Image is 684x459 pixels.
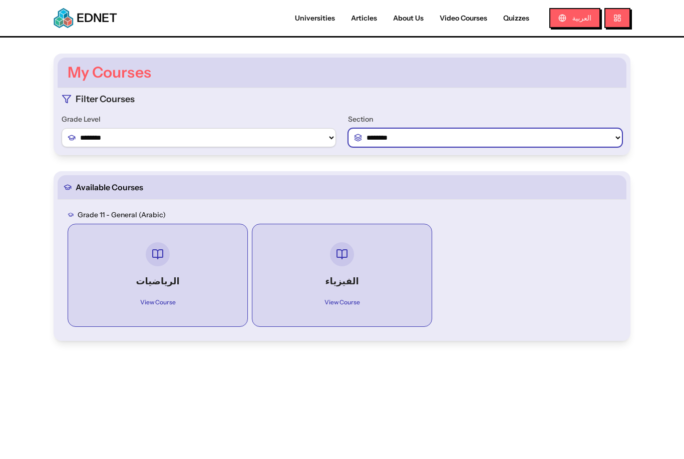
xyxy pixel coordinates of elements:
span: EDNET [77,10,117,26]
span: Available Courses [76,181,143,193]
img: EDNET [54,8,74,28]
h4: الفيزياء [270,274,414,288]
span: View Course [318,296,366,308]
a: Video Courses [432,13,495,24]
a: الرياضياتView Course [76,232,239,318]
a: About Us [385,13,432,24]
h4: الرياضيات [86,274,229,288]
a: Articles [343,13,385,24]
label: Section [348,114,622,124]
a: Quizzes [495,13,537,24]
h1: My Courses [68,64,616,82]
h3: Grade 11 - general (Arabic) [78,210,166,220]
label: Grade Level [62,114,336,124]
a: Universities [287,13,343,24]
h2: Filter Courses [76,92,135,106]
a: EDNETEDNET [54,8,117,28]
a: الفيزياءView Course [260,232,424,318]
button: العربية [549,8,600,28]
span: View Course [134,296,182,308]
